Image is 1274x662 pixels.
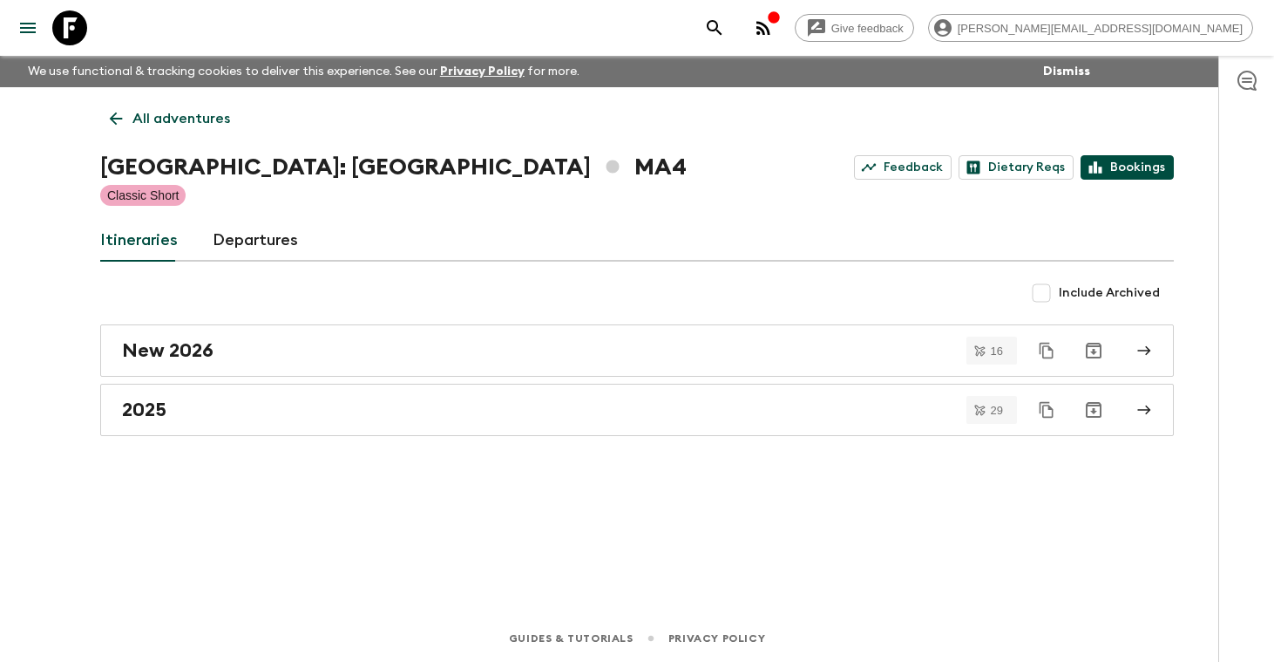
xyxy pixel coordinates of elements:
[100,101,240,136] a: All adventures
[107,187,179,204] p: Classic Short
[1031,394,1062,426] button: Duplicate
[854,155,952,180] a: Feedback
[1039,59,1094,84] button: Dismiss
[1076,392,1111,427] button: Archive
[1059,284,1160,302] span: Include Archived
[980,345,1013,357] span: 16
[697,10,732,45] button: search adventures
[440,65,525,78] a: Privacy Policy
[122,399,166,421] h2: 2025
[822,22,913,35] span: Give feedback
[100,220,178,262] a: Itineraries
[509,629,634,648] a: Guides & Tutorials
[959,155,1074,180] a: Dietary Reqs
[100,324,1174,377] a: New 2026
[795,14,914,42] a: Give feedback
[1076,333,1111,368] button: Archive
[668,629,765,648] a: Privacy Policy
[132,108,230,129] p: All adventures
[928,14,1253,42] div: [PERSON_NAME][EMAIL_ADDRESS][DOMAIN_NAME]
[948,22,1252,35] span: [PERSON_NAME][EMAIL_ADDRESS][DOMAIN_NAME]
[213,220,298,262] a: Departures
[1031,335,1062,366] button: Duplicate
[21,56,586,87] p: We use functional & tracking cookies to deliver this experience. See our for more.
[100,384,1174,436] a: 2025
[100,150,687,185] h1: [GEOGRAPHIC_DATA]: [GEOGRAPHIC_DATA] MA4
[122,339,213,362] h2: New 2026
[10,10,45,45] button: menu
[1081,155,1174,180] a: Bookings
[980,405,1013,416] span: 29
